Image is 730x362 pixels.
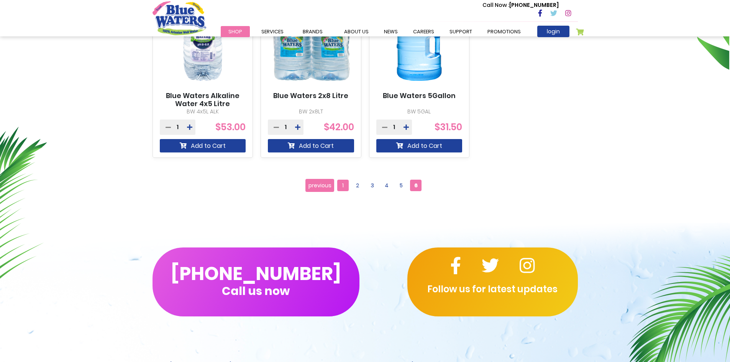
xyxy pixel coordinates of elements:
[308,180,331,191] span: previous
[261,28,284,35] span: Services
[410,180,422,191] span: 6
[303,28,323,35] span: Brands
[442,26,480,37] a: support
[215,121,246,133] span: $53.00
[352,180,363,191] a: 2
[268,139,354,152] button: Add to Cart
[222,289,290,293] span: Call us now
[482,1,559,9] p: [PHONE_NUMBER]
[435,121,462,133] span: $31.50
[160,108,246,116] p: BW 4x5L ALK
[395,180,407,191] a: 5
[366,180,378,191] a: 3
[537,26,569,37] a: login
[405,26,442,37] a: careers
[383,92,456,100] a: Blue Waters 5Gallon
[160,92,246,108] a: Blue Waters Alkaline Water 4x5 Litre
[407,282,578,296] p: Follow us for latest updates
[305,179,334,192] a: previous
[153,1,206,35] a: store logo
[273,92,348,100] a: Blue Waters 2x8 Litre
[480,26,528,37] a: Promotions
[324,121,354,133] span: $42.00
[153,247,359,316] button: [PHONE_NUMBER]Call us now
[376,108,463,116] p: BW 5GAL
[482,1,509,9] span: Call Now :
[376,139,463,152] button: Add to Cart
[160,139,246,152] button: Add to Cart
[268,108,354,116] p: BW 2x8LT
[376,26,405,37] a: News
[336,26,376,37] a: about us
[337,180,349,191] a: 1
[381,180,392,191] a: 4
[228,28,242,35] span: Shop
